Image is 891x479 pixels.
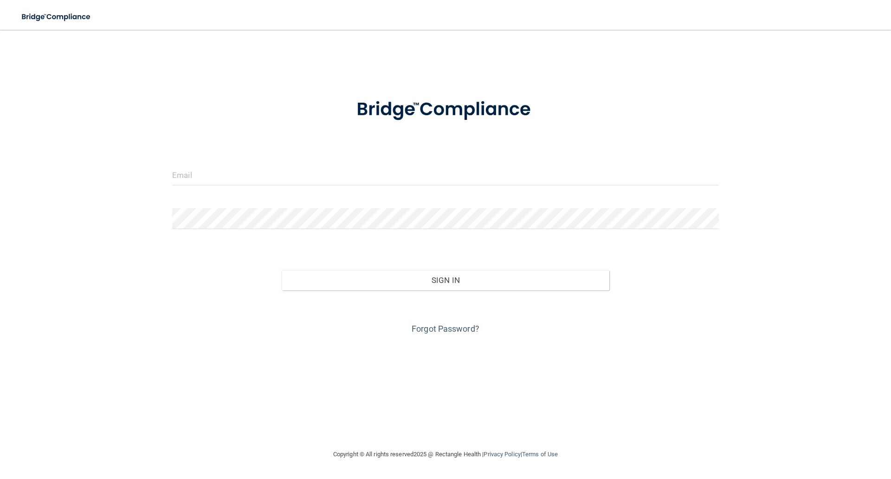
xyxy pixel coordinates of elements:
button: Sign In [282,270,610,290]
a: Forgot Password? [412,324,479,334]
img: bridge_compliance_login_screen.278c3ca4.svg [337,85,554,134]
input: Email [172,164,719,185]
a: Terms of Use [522,451,558,458]
a: Privacy Policy [484,451,520,458]
div: Copyright © All rights reserved 2025 @ Rectangle Health | | [276,440,615,469]
img: bridge_compliance_login_screen.278c3ca4.svg [14,7,99,26]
